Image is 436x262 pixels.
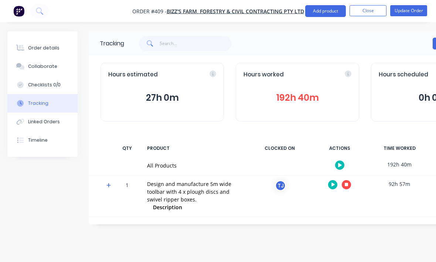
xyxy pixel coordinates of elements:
[305,5,346,17] button: Add product
[243,91,351,105] button: 192h 40m
[108,70,158,79] span: Hours estimated
[312,141,367,156] div: ACTIONS
[7,131,78,149] button: Timeline
[7,57,78,76] button: Collaborate
[28,137,48,144] div: Timeline
[132,8,167,15] span: Order #409 -
[28,82,61,88] div: Checklists 0/0
[7,76,78,94] button: Checklists 0/0
[100,39,124,48] div: Tracking
[13,6,24,17] img: Factory
[28,100,48,107] div: Tracking
[28,118,60,125] div: Linked Orders
[108,91,216,105] button: 27h 0m
[28,45,59,51] div: Order details
[167,8,304,15] a: Bizz's Farm, Forestry & Civil Contracting Pty Ltd
[252,141,307,156] div: CLOCKED ON
[379,70,428,79] span: Hours scheduled
[7,113,78,131] button: Linked Orders
[7,94,78,113] button: Tracking
[116,177,138,217] div: 1
[28,63,57,70] div: Collaborate
[372,156,427,173] div: 192h 40m
[7,39,78,57] button: Order details
[147,162,243,169] div: All Products
[243,70,284,79] span: Hours worked
[275,180,286,191] div: TJ
[143,141,248,156] div: PRODUCT
[147,180,243,203] div: Design and manufacture 5m wide toolbar with 4 x plough discs and swivel ripper boxes.
[160,36,232,51] input: Search...
[372,176,427,192] div: 92h 57m
[390,5,427,16] button: Update Order
[153,203,182,211] span: Description
[116,141,138,156] div: QTY
[372,141,427,156] div: TIME WORKED
[350,5,386,16] button: Close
